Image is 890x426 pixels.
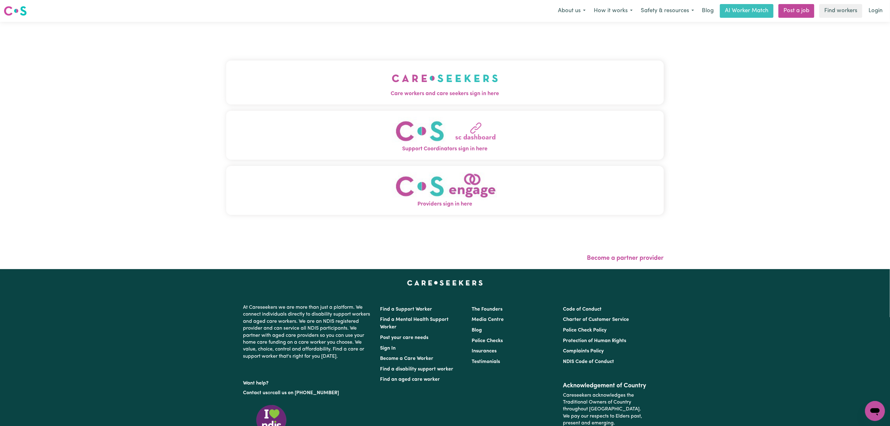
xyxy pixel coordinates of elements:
[226,166,664,215] button: Providers sign in here
[563,338,626,343] a: Protection of Human Rights
[407,280,483,285] a: Careseekers home page
[563,359,614,364] a: NDIS Code of Conduct
[226,145,664,153] span: Support Coordinators sign in here
[243,377,373,387] p: Want help?
[554,4,590,17] button: About us
[563,349,604,354] a: Complaints Policy
[472,328,482,333] a: Blog
[226,61,664,104] button: Care workers and care seekers sign in here
[273,390,339,395] a: call us on [PHONE_NUMBER]
[563,307,602,312] a: Code of Conduct
[637,4,698,17] button: Safety & resources
[380,377,440,382] a: Find an aged care worker
[720,4,773,18] a: AI Worker Match
[472,317,504,322] a: Media Centre
[4,4,27,18] a: Careseekers logo
[243,390,268,395] a: Contact us
[380,346,396,351] a: Sign In
[243,387,373,399] p: or
[380,317,449,330] a: Find a Mental Health Support Worker
[226,111,664,160] button: Support Coordinators sign in here
[563,328,607,333] a: Police Check Policy
[778,4,814,18] a: Post a job
[587,255,664,261] a: Become a partner provider
[472,338,503,343] a: Police Checks
[380,307,432,312] a: Find a Support Worker
[226,200,664,208] span: Providers sign in here
[380,367,454,372] a: Find a disability support worker
[4,5,27,17] img: Careseekers logo
[563,382,647,390] h2: Acknowledgement of Country
[380,335,429,340] a: Post your care needs
[472,307,502,312] a: The Founders
[865,401,885,421] iframe: Button to launch messaging window, conversation in progress
[243,302,373,362] p: At Careseekers we are more than just a platform. We connect individuals directly to disability su...
[472,359,500,364] a: Testimonials
[698,4,717,18] a: Blog
[380,356,434,361] a: Become a Care Worker
[865,4,886,18] a: Login
[472,349,497,354] a: Insurances
[226,90,664,98] span: Care workers and care seekers sign in here
[590,4,637,17] button: How it works
[563,317,629,322] a: Charter of Customer Service
[819,4,862,18] a: Find workers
